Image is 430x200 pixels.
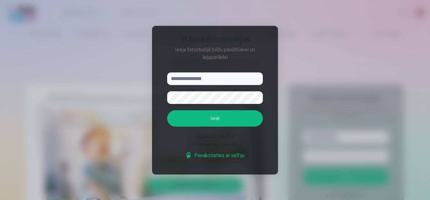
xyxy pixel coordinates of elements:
[185,152,245,159] a: Pierakstieties ar selfiju
[167,110,263,127] button: Ieiet
[161,35,269,46] h4: Manas fotosessijas
[167,140,263,148] div: Fotosesija bez paroles ?
[167,133,263,140] div: Aizmirsāt paroli ?
[161,46,269,61] p: Ieeja fotostudijā bilžu pasūtīšanai un lejupielādei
